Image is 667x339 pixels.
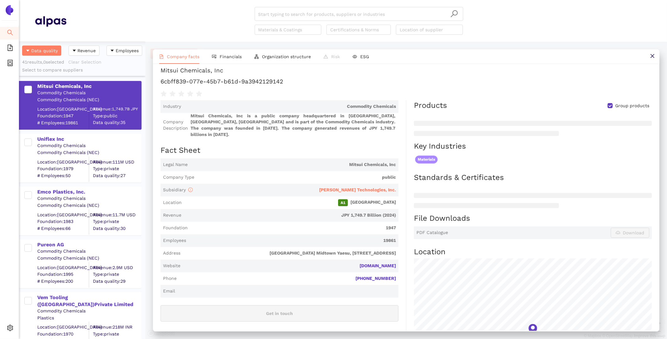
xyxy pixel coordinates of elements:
[22,67,142,73] div: Select to compare suppliers
[93,225,141,231] span: Data quality: 30
[37,159,89,165] div: Location: [GEOGRAPHIC_DATA]
[416,230,448,236] span: PDF Catalogue
[163,200,182,206] span: Location
[93,212,141,218] div: Revenue: 11.7M USD
[163,275,177,282] span: Phone
[7,323,13,335] span: setting
[414,100,447,111] div: Products
[93,219,141,225] span: Type: private
[353,54,357,59] span: eye
[37,90,141,96] div: Commodity Chemicals
[163,237,186,244] span: Employees
[37,166,89,172] span: Foundation: 1979
[212,54,216,59] span: fund-view
[37,331,89,337] span: Foundation: 1970
[613,103,652,109] span: Group products
[414,213,652,224] h2: File Downloads
[163,103,181,110] span: Industry
[184,199,396,206] span: [GEOGRAPHIC_DATA]
[414,141,652,152] h2: Key Industries
[22,46,61,56] button: caret-downData quality
[116,47,139,54] span: Employees
[163,288,175,294] span: Email
[22,59,64,65] span: 41 results, 0 selected
[4,5,15,15] img: Logo
[190,162,396,168] span: Mitsui Chemicals, Inc
[93,278,141,284] span: Data quality: 29
[188,188,193,192] span: info-circle
[262,54,311,59] span: Organization structure
[414,247,652,257] h2: Location
[37,294,141,308] div: Vem Tooling ([GEOGRAPHIC_DATA])Private Limited
[93,172,141,179] span: Data quality: 27
[167,54,199,59] span: Company facts
[191,113,396,138] span: Mitsui Chemicals, Inc is a public company headquartered in [GEOGRAPHIC_DATA], [GEOGRAPHIC_DATA], ...
[161,66,223,75] div: Mitsui Chemicals, Inc
[37,324,89,330] div: Location: [GEOGRAPHIC_DATA]
[93,331,141,337] span: Type: private
[93,264,141,271] div: Revenue: 2.9M USD
[93,106,141,112] div: Revenue: 1,749.7B JPY
[163,212,181,219] span: Revenue
[360,54,369,59] span: ESG
[197,174,396,181] span: public
[338,199,348,206] span: A1
[37,106,89,112] div: Location: [GEOGRAPHIC_DATA]
[650,53,655,59] span: close
[163,225,188,231] span: Foundation
[37,172,89,179] span: # Employees: 50
[254,54,259,59] span: apartment
[189,237,396,244] span: 19861
[37,143,141,149] div: Commodity Chemicals
[72,48,76,53] span: caret-down
[184,103,396,110] span: Commodity Chemicals
[37,315,141,321] div: Plastics
[37,97,141,103] div: Commodity Chemicals (NEC)
[37,225,89,231] span: # Employees: 66
[7,58,13,70] span: container
[37,113,89,119] span: Foundation: 1947
[37,219,89,225] span: Foundation: 1983
[415,156,438,163] span: Materials
[37,195,141,202] div: Commodity Chemicals
[37,212,89,218] div: Location: [GEOGRAPHIC_DATA]
[37,241,141,248] div: Pureon AG
[26,48,30,53] span: caret-down
[161,145,398,156] h2: Fact Sheet
[159,54,164,59] span: file-text
[163,187,193,192] span: Subsidiary
[190,225,396,231] span: 1947
[37,255,141,262] div: Commodity Chemicals (NEC)
[183,250,396,256] span: [GEOGRAPHIC_DATA] Midtown Yaesu, [STREET_ADDRESS]
[93,271,141,278] span: Type: private
[93,120,141,126] span: Data quality: 35
[35,13,66,29] img: Homepage
[37,308,141,314] div: Commodity Chemicals
[331,54,340,59] span: Risk
[106,46,142,56] button: caret-downEmployees
[161,91,167,97] span: star
[37,188,141,195] div: Emco Plastics, Inc.
[645,49,659,64] button: close
[37,120,89,126] span: # Employees: 19861
[68,57,106,67] button: Clear Selection
[161,77,652,86] h1: 6cbff839-077e-45b7-b61d-9a3942129142
[93,166,141,172] span: Type: private
[184,212,396,219] span: JPY 1,749.7 Billion (2024)
[163,250,180,256] span: Address
[163,263,180,269] span: Website
[163,174,194,181] span: Company Type
[93,159,141,165] div: Revenue: 111M USD
[187,91,193,97] span: star
[324,54,328,59] span: warning
[169,91,176,97] span: star
[37,202,141,209] div: Commodity Chemicals (NEC)
[69,46,100,56] button: caret-downRevenue
[220,54,242,59] span: Financials
[93,113,141,119] span: Type: public
[178,91,185,97] span: star
[37,150,141,156] div: Commodity Chemicals (NEC)
[319,187,396,192] span: [PERSON_NAME] Technologies, Inc.
[37,136,141,143] div: Uniflex Inc
[163,162,188,168] span: Legal Name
